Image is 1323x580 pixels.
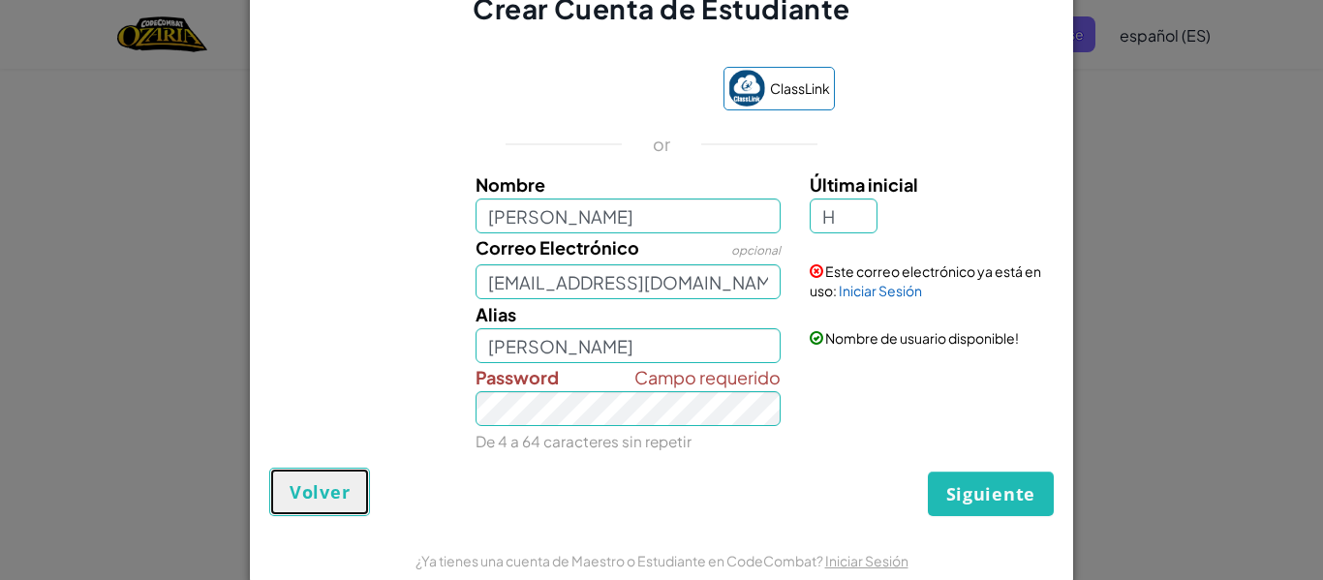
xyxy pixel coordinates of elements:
[731,243,781,258] span: opcional
[269,468,370,516] button: Volver
[810,262,1041,299] span: Este correo electrónico ya está en uso:
[928,472,1054,516] button: Siguiente
[728,70,765,107] img: classlink-logo-small.png
[476,173,545,196] span: Nombre
[478,69,714,111] iframe: Botón Iniciar sesión con Google
[825,329,1019,347] span: Nombre de usuario disponible!
[476,432,692,450] small: De 4 a 64 caracteres sin repetir
[415,552,825,569] span: ¿Ya tienes una cuenta de Maestro o Estudiante en CodeCombat?
[810,173,918,196] span: Última inicial
[653,133,671,156] p: or
[839,282,922,299] a: Iniciar Sesión
[476,303,516,325] span: Alias
[770,75,830,103] span: ClassLink
[634,363,781,391] span: Campo requerido
[946,482,1035,505] span: Siguiente
[476,366,559,388] span: Password
[476,236,639,259] span: Correo Electrónico
[290,480,350,504] span: Volver
[825,552,908,569] a: Iniciar Sesión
